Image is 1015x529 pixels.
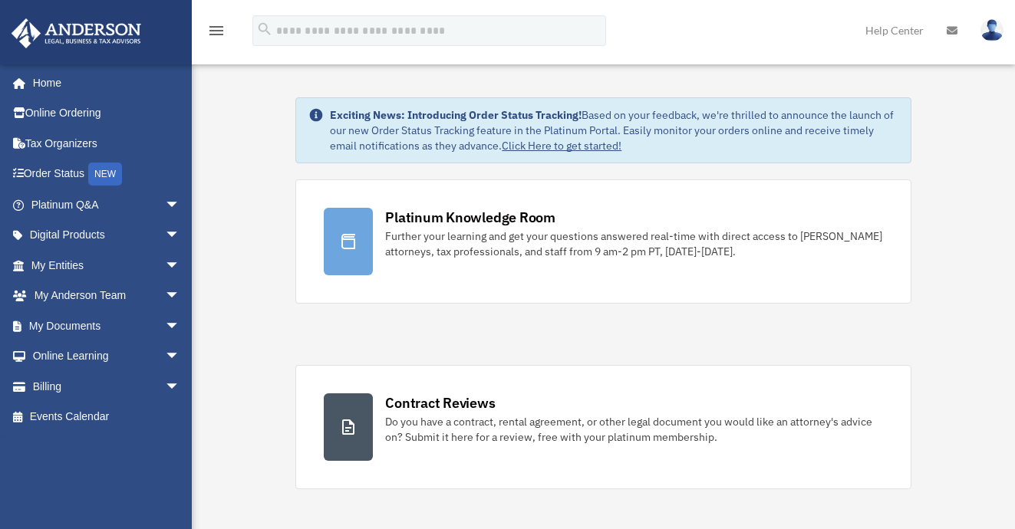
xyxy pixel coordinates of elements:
span: arrow_drop_down [165,341,196,373]
a: Home [11,67,196,98]
div: Platinum Knowledge Room [385,208,555,227]
a: Platinum Q&Aarrow_drop_down [11,189,203,220]
a: Contract Reviews Do you have a contract, rental agreement, or other legal document you would like... [295,365,911,489]
a: My Entitiesarrow_drop_down [11,250,203,281]
a: My Anderson Teamarrow_drop_down [11,281,203,311]
i: search [256,21,273,38]
a: menu [207,27,226,40]
a: Online Learningarrow_drop_down [11,341,203,372]
div: Further your learning and get your questions answered real-time with direct access to [PERSON_NAM... [385,228,882,259]
span: arrow_drop_down [165,189,196,221]
div: Based on your feedback, we're thrilled to announce the launch of our new Order Status Tracking fe... [330,107,898,153]
div: Do you have a contract, rental agreement, or other legal document you would like an attorney's ad... [385,414,882,445]
span: arrow_drop_down [165,281,196,312]
a: Platinum Knowledge Room Further your learning and get your questions answered real-time with dire... [295,179,911,304]
span: arrow_drop_down [165,371,196,402]
span: arrow_drop_down [165,310,196,342]
span: arrow_drop_down [165,250,196,281]
a: My Documentsarrow_drop_down [11,310,203,341]
a: Order StatusNEW [11,159,203,190]
i: menu [207,21,226,40]
div: NEW [88,163,122,186]
a: Tax Organizers [11,128,203,159]
a: Billingarrow_drop_down [11,371,203,402]
strong: Exciting News: Introducing Order Status Tracking! [330,108,582,122]
div: Contract Reviews [385,393,495,412]
a: Click Here to get started! [502,139,621,153]
a: Digital Productsarrow_drop_down [11,220,203,251]
a: Online Ordering [11,98,203,129]
span: arrow_drop_down [165,220,196,251]
img: Anderson Advisors Platinum Portal [7,18,146,48]
a: Events Calendar [11,402,203,432]
img: User Pic [980,19,1003,41]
